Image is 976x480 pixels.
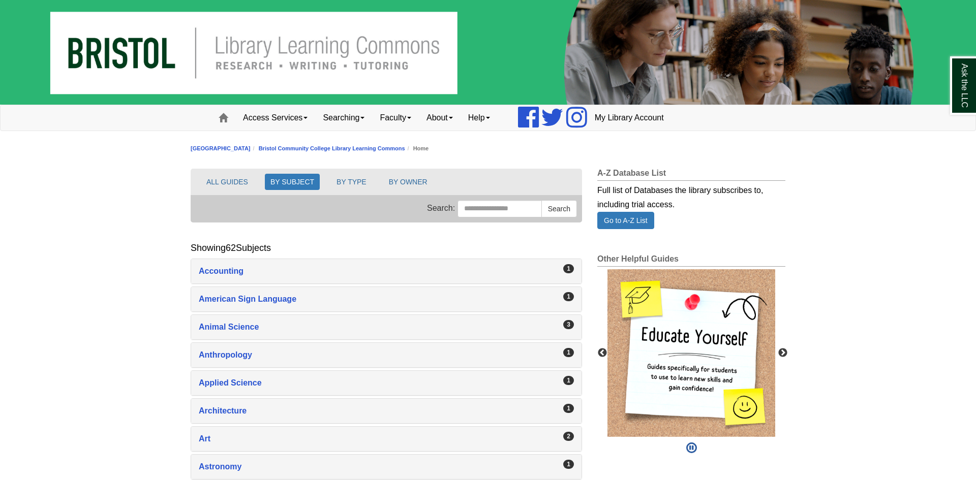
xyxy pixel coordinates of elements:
[563,460,574,469] div: 1
[597,181,785,212] div: Full list of Databases the library subscribes to, including trial access.
[383,174,433,190] button: BY OWNER
[683,437,700,459] button: Pause
[199,292,574,306] a: American Sign Language
[331,174,372,190] button: BY TYPE
[199,376,574,390] a: Applied Science
[607,269,775,437] img: Educate yourself! Guides specifically for students to use to learn new skills and gain confidence!
[597,212,654,229] a: Go to A-Z List
[563,404,574,413] div: 1
[461,105,498,131] a: Help
[199,460,574,474] a: Astronomy
[201,174,254,190] button: ALL GUIDES
[419,105,461,131] a: About
[199,348,574,362] a: Anthropology
[405,144,429,153] li: Home
[457,200,542,217] input: Search this Group
[563,264,574,273] div: 1
[235,105,315,131] a: Access Services
[607,269,775,437] div: This box contains rotating images
[265,174,320,190] button: BY SUBJECT
[587,105,672,131] a: My Library Account
[563,432,574,441] div: 2
[541,200,577,217] button: Search
[563,376,574,385] div: 1
[778,348,788,358] button: Next
[199,404,574,418] a: Architecture
[191,145,251,151] a: [GEOGRAPHIC_DATA]
[597,348,607,358] button: Previous
[191,144,785,153] nav: breadcrumb
[199,432,574,446] a: Art
[563,292,574,301] div: 1
[563,320,574,329] div: 3
[199,264,574,278] a: Accounting
[597,169,785,181] h2: A-Z Database List
[372,105,419,131] a: Faculty
[199,320,574,334] a: Animal Science
[563,348,574,357] div: 1
[259,145,405,151] a: Bristol Community College Library Learning Commons
[226,243,236,253] span: 62
[427,204,455,212] span: Search:
[597,254,785,267] h2: Other Helpful Guides
[315,105,372,131] a: Searching
[191,243,271,253] h2: Showing Subjects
